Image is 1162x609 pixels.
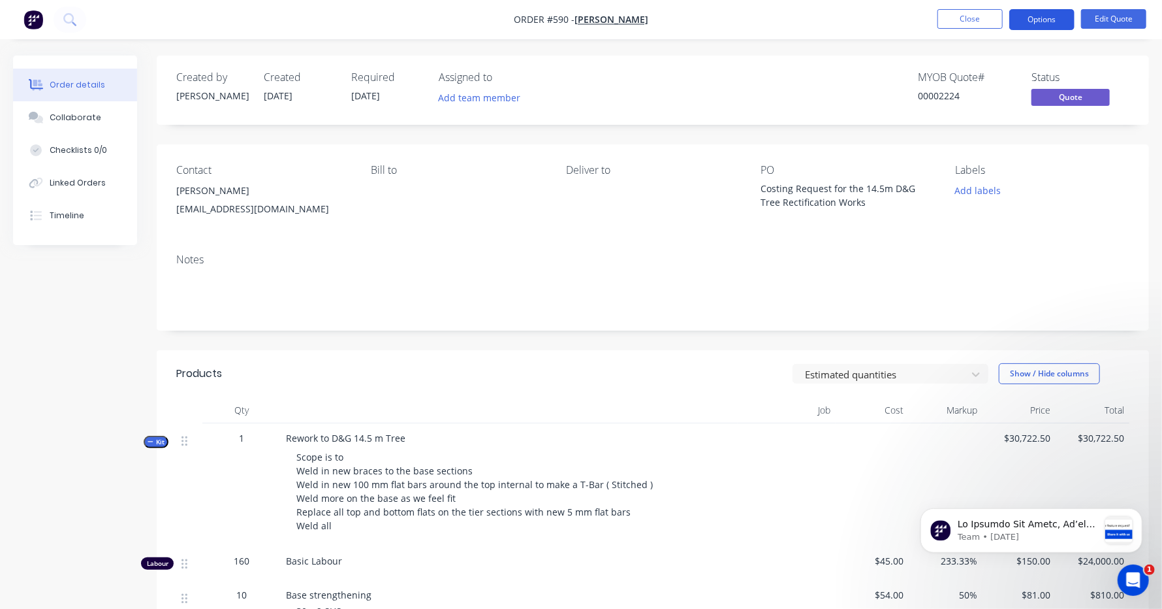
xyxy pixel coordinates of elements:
span: Base strengthening [286,589,371,601]
span: $810.00 [1061,588,1125,602]
div: Contact [176,164,350,176]
div: 00002224 [918,89,1016,103]
button: Close [937,9,1003,29]
span: 50% [915,588,978,602]
div: PO [761,164,934,176]
div: Qty [202,397,281,423]
div: Labels [956,164,1129,176]
div: Created by [176,71,248,84]
div: Notes [176,254,1129,266]
button: Linked Orders [13,167,137,199]
button: Order details [13,69,137,101]
div: Price [982,397,1056,423]
span: [DATE] [264,90,292,102]
div: Labour [141,557,174,570]
div: Job [738,397,836,423]
button: Edit Quote [1081,9,1146,29]
button: Collaborate [13,101,137,134]
img: Factory [24,10,43,29]
div: MYOB Quote # [918,71,1016,84]
span: $54.00 [841,588,904,602]
span: 1 [239,431,244,445]
span: [DATE] [351,90,380,102]
div: Linked Orders [50,177,106,189]
span: $30,722.50 [988,431,1051,445]
span: 10 [236,588,247,602]
span: $45.00 [841,554,904,568]
iframe: Intercom notifications message [901,482,1162,574]
div: Costing Request for the 14.5m D&G Tree Rectification Works [761,182,924,209]
iframe: Intercom live chat [1118,565,1149,596]
div: Total [1056,397,1130,423]
div: [PERSON_NAME][EMAIL_ADDRESS][DOMAIN_NAME] [176,182,350,223]
span: $81.00 [988,588,1051,602]
div: [PERSON_NAME] [176,89,248,103]
div: [EMAIL_ADDRESS][DOMAIN_NAME] [176,200,350,218]
div: Products [176,366,222,382]
div: Cost [836,397,909,423]
span: Rework to D&G 14.5 m Tree [286,432,405,444]
button: Add team member [432,89,527,107]
span: 1 [1144,565,1155,575]
span: Kit [148,437,165,447]
span: Quote [1031,89,1110,105]
div: Markup [909,397,983,423]
button: Timeline [13,199,137,232]
span: Scope is to Weld in new braces to the base sections Weld in new 100 mm flat bars around the top i... [296,451,653,532]
button: Checklists 0/0 [13,134,137,167]
div: Deliver to [566,164,740,176]
div: Collaborate [50,112,101,123]
a: [PERSON_NAME] [574,14,648,26]
div: Checklists 0/0 [50,144,107,156]
button: Kit [144,436,168,448]
button: Show / Hide columns [999,363,1100,384]
div: Timeline [50,210,84,222]
span: Basic Labour [286,555,342,567]
div: Assigned to [439,71,569,84]
div: Required [351,71,423,84]
button: Add labels [948,182,1008,199]
span: Order #590 - [514,14,574,26]
div: [PERSON_NAME] [176,182,350,200]
span: $30,722.50 [1061,431,1125,445]
div: Status [1031,71,1129,84]
button: Options [1009,9,1075,30]
div: Bill to [371,164,544,176]
span: 160 [234,554,249,568]
div: Created [264,71,336,84]
div: Order details [50,79,105,91]
p: Message from Team, sent 1w ago [57,49,198,61]
button: Add team member [439,89,527,107]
